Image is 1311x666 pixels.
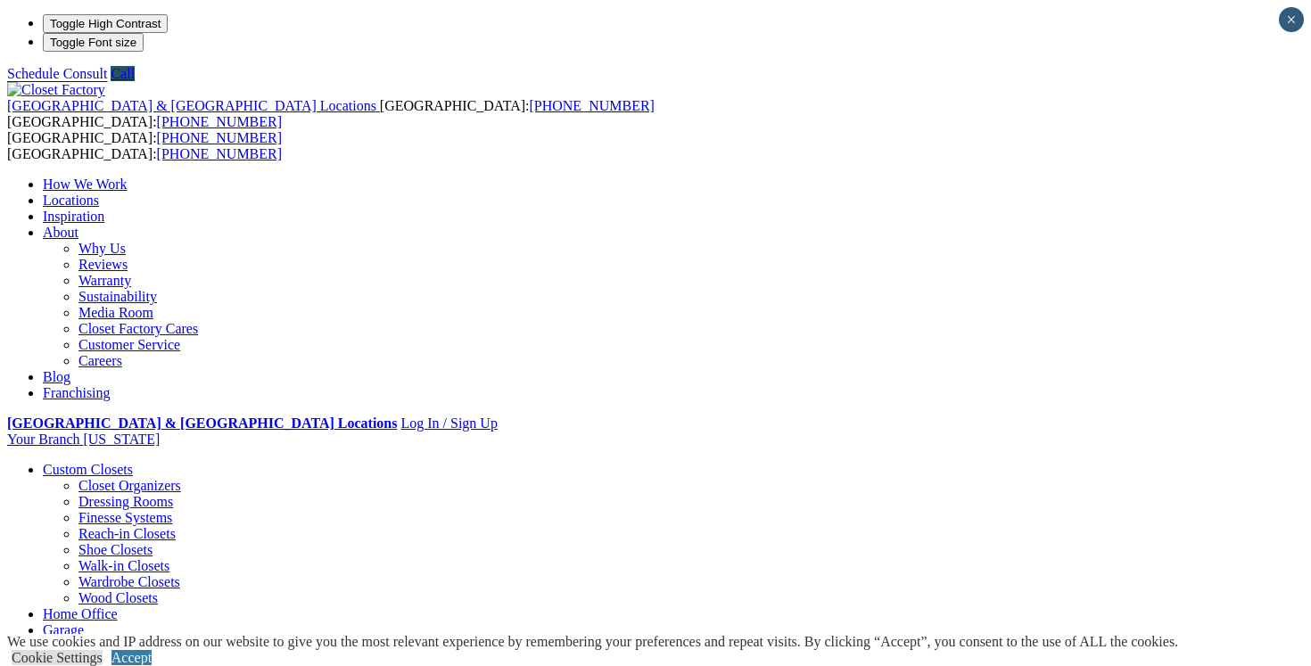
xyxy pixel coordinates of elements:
a: [GEOGRAPHIC_DATA] & [GEOGRAPHIC_DATA] Locations [7,415,397,431]
a: Closet Factory Cares [78,321,198,336]
a: Blog [43,369,70,384]
div: We use cookies and IP address on our website to give you the most relevant experience by remember... [7,634,1178,650]
a: Dressing Rooms [78,494,173,509]
a: Careers [78,353,122,368]
a: Customer Service [78,337,180,352]
a: [PHONE_NUMBER] [157,114,282,129]
span: Toggle High Contrast [50,17,161,30]
button: Toggle Font size [43,33,144,52]
a: Shoe Closets [78,542,153,557]
span: [GEOGRAPHIC_DATA] & [GEOGRAPHIC_DATA] Locations [7,98,376,113]
span: Your Branch [7,432,79,447]
a: About [43,225,78,240]
a: Log In / Sign Up [400,415,497,431]
a: Media Room [78,305,153,320]
a: [GEOGRAPHIC_DATA] & [GEOGRAPHIC_DATA] Locations [7,98,380,113]
a: Custom Closets [43,462,133,477]
a: [PHONE_NUMBER] [157,130,282,145]
span: [GEOGRAPHIC_DATA]: [GEOGRAPHIC_DATA]: [7,130,282,161]
span: [US_STATE] [83,432,160,447]
a: Your Branch [US_STATE] [7,432,160,447]
button: Close [1279,7,1304,32]
img: Closet Factory [7,82,105,98]
a: Reviews [78,257,128,272]
a: Schedule Consult [7,66,107,81]
a: Walk-in Closets [78,558,169,573]
a: Accept [111,650,152,665]
a: Franchising [43,385,111,400]
a: Sustainability [78,289,157,304]
a: Wood Closets [78,590,158,605]
a: How We Work [43,177,128,192]
a: Garage [43,622,84,637]
span: Toggle Font size [50,36,136,49]
a: Cookie Settings [12,650,103,665]
span: [GEOGRAPHIC_DATA]: [GEOGRAPHIC_DATA]: [7,98,655,129]
a: [PHONE_NUMBER] [529,98,654,113]
a: Finesse Systems [78,510,172,525]
a: Locations [43,193,99,208]
button: Toggle High Contrast [43,14,168,33]
a: Wardrobe Closets [78,574,180,589]
a: Why Us [78,241,126,256]
a: Closet Organizers [78,478,181,493]
a: Reach-in Closets [78,526,176,541]
a: Home Office [43,606,118,621]
a: Warranty [78,273,131,288]
a: Inspiration [43,209,104,224]
a: [PHONE_NUMBER] [157,146,282,161]
a: Call [111,66,135,81]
